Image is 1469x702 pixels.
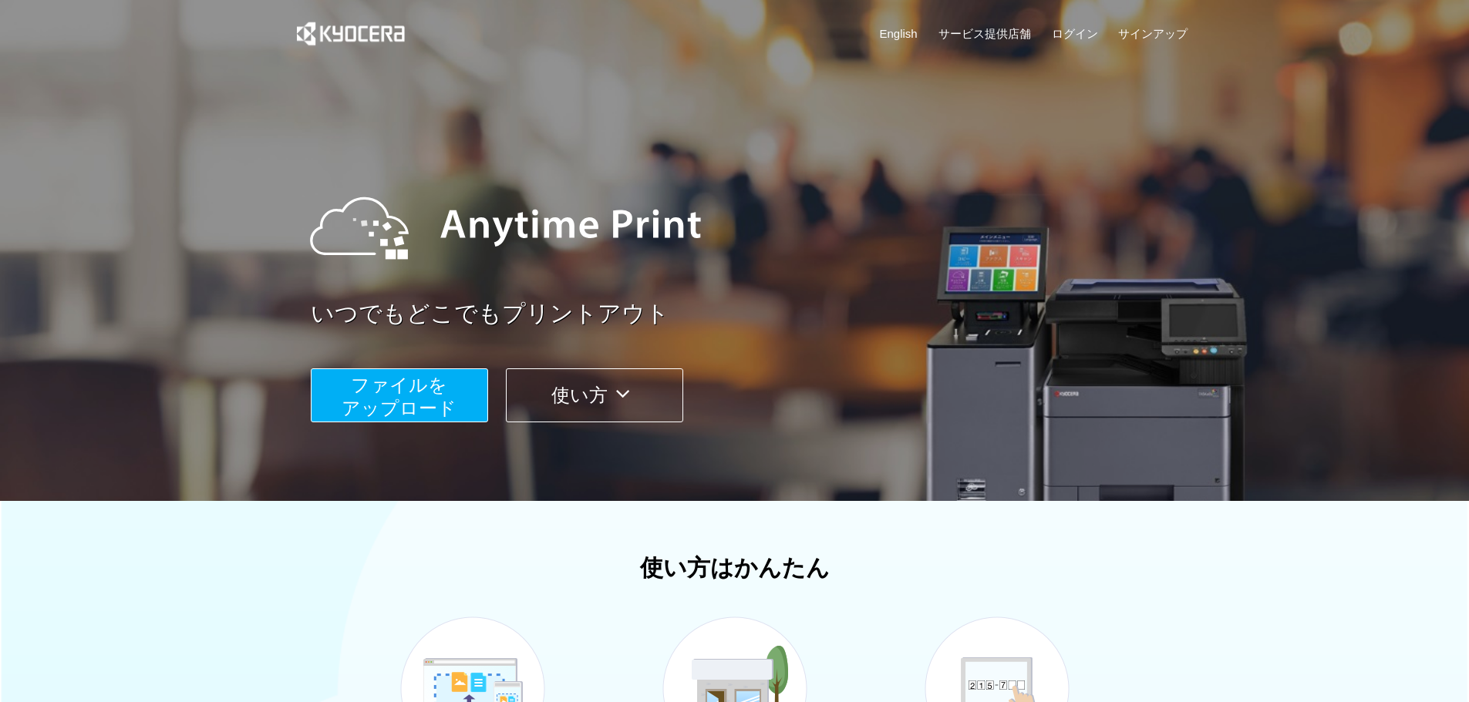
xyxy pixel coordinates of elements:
a: English [880,25,918,42]
a: ログイン [1052,25,1098,42]
span: ファイルを ​​アップロード [342,375,457,418]
button: ファイルを​​アップロード [311,368,488,422]
a: いつでもどこでもプリントアウト [311,297,1198,331]
button: 使い方 [506,368,683,422]
a: サインアップ [1118,25,1188,42]
a: サービス提供店舗 [938,25,1031,42]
